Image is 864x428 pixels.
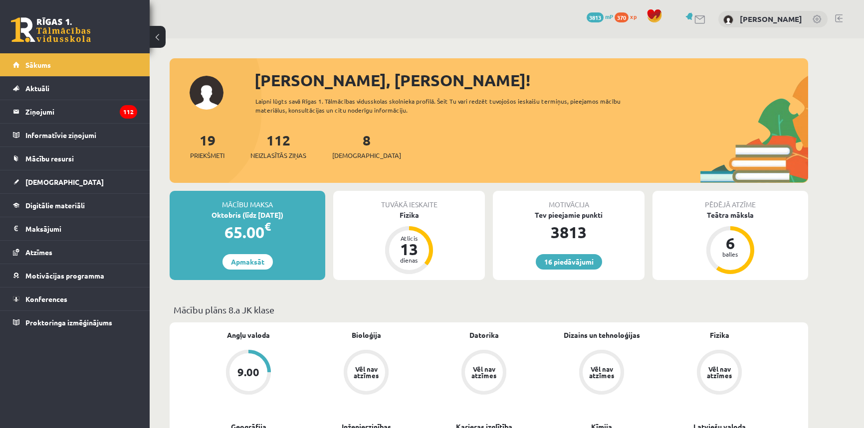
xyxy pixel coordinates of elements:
[190,150,224,160] span: Priekšmeti
[13,241,137,264] a: Atzīmes
[13,264,137,287] a: Motivācijas programma
[11,17,91,42] a: Rīgas 1. Tālmācības vidusskola
[332,150,401,160] span: [DEMOGRAPHIC_DATA]
[25,318,112,327] span: Proktoringa izmēģinājums
[25,248,52,257] span: Atzīmes
[250,150,306,160] span: Neizlasītās ziņas
[333,191,485,210] div: Tuvākā ieskaite
[25,100,137,123] legend: Ziņojumi
[715,235,745,251] div: 6
[264,219,271,234] span: €
[394,257,424,263] div: dienas
[615,12,629,22] span: 370
[307,350,425,397] a: Vēl nav atzīmes
[13,311,137,334] a: Proktoringa izmēģinājums
[227,330,270,340] a: Angļu valoda
[25,177,104,186] span: [DEMOGRAPHIC_DATA]
[740,14,802,24] a: [PERSON_NAME]
[222,254,273,270] a: Apmaksāt
[660,350,778,397] a: Vēl nav atzīmes
[13,77,137,100] a: Aktuāli
[394,235,424,241] div: Atlicis
[25,217,137,240] legend: Maksājumi
[25,124,137,146] legend: Informatīvie ziņojumi
[333,210,485,220] div: Fizika
[190,131,224,160] a: 19Priekšmeti
[543,350,660,397] a: Vēl nav atzīmes
[255,97,639,115] div: Laipni lūgts savā Rīgas 1. Tālmācības vidusskolas skolnieka profilā. Šeit Tu vari redzēt tuvojošo...
[25,201,85,210] span: Digitālie materiāli
[170,191,325,210] div: Mācību maksa
[652,210,808,276] a: Teātra māksla 6 balles
[470,366,498,379] div: Vēl nav atzīmes
[25,84,49,93] span: Aktuāli
[710,330,729,340] a: Fizika
[605,12,613,20] span: mP
[652,210,808,220] div: Teātra māksla
[536,254,602,270] a: 16 piedāvājumi
[630,12,637,20] span: xp
[493,210,645,220] div: Tev pieejamie punkti
[13,194,137,217] a: Digitālie materiāli
[587,12,613,20] a: 3813 mP
[705,366,733,379] div: Vēl nav atzīmes
[254,68,808,92] div: [PERSON_NAME], [PERSON_NAME]!
[352,366,380,379] div: Vēl nav atzīmes
[493,191,645,210] div: Motivācija
[13,147,137,170] a: Mācību resursi
[25,294,67,303] span: Konferences
[333,210,485,276] a: Fizika Atlicis 13 dienas
[13,53,137,76] a: Sākums
[25,60,51,69] span: Sākums
[425,350,543,397] a: Vēl nav atzīmes
[652,191,808,210] div: Pēdējā atzīme
[352,330,381,340] a: Bioloģija
[13,124,137,146] a: Informatīvie ziņojumi
[723,15,733,25] img: Kārlis Bergs
[615,12,642,20] a: 370 xp
[13,100,137,123] a: Ziņojumi112
[587,12,604,22] span: 3813
[25,271,104,280] span: Motivācijas programma
[13,170,137,193] a: [DEMOGRAPHIC_DATA]
[394,241,424,257] div: 13
[237,367,259,378] div: 9.00
[715,251,745,257] div: balles
[170,210,325,220] div: Oktobris (līdz [DATE])
[170,220,325,244] div: 65.00
[174,303,804,316] p: Mācību plāns 8.a JK klase
[469,330,499,340] a: Datorika
[332,131,401,160] a: 8[DEMOGRAPHIC_DATA]
[25,154,74,163] span: Mācību resursi
[564,330,640,340] a: Dizains un tehnoloģijas
[588,366,616,379] div: Vēl nav atzīmes
[250,131,306,160] a: 112Neizlasītās ziņas
[120,105,137,119] i: 112
[190,350,307,397] a: 9.00
[493,220,645,244] div: 3813
[13,287,137,310] a: Konferences
[13,217,137,240] a: Maksājumi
